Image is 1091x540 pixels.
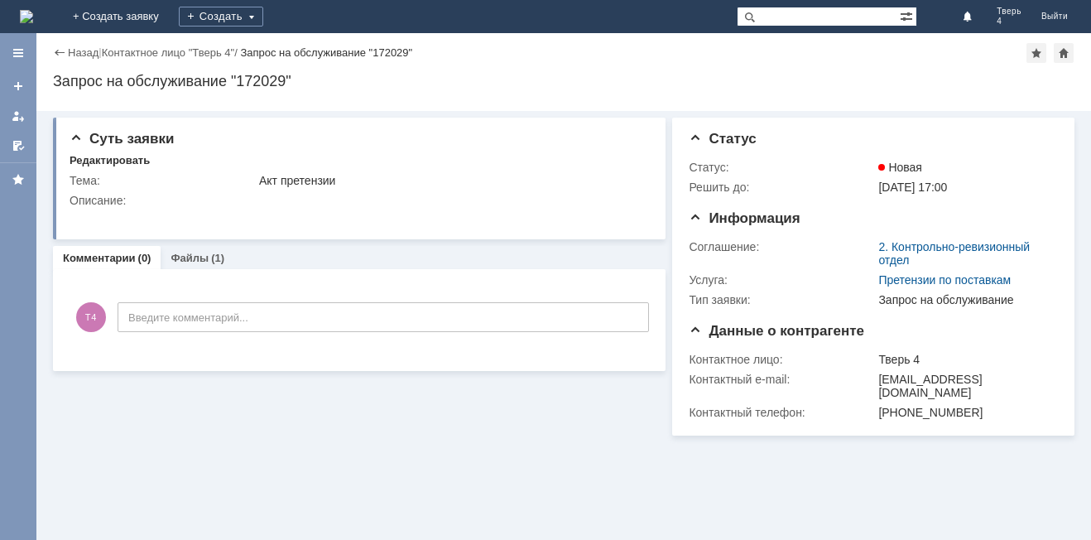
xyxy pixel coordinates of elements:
div: Акт претензии [259,174,643,187]
a: Комментарии [63,252,136,264]
span: [DATE] 17:00 [878,181,947,194]
span: Новая [878,161,922,174]
a: Создать заявку [5,73,31,99]
div: (1) [211,252,224,264]
a: Назад [68,46,99,59]
span: Т4 [76,302,106,332]
div: Контактный телефон: [689,406,875,419]
span: Данные о контрагенте [689,323,864,339]
a: Контактное лицо "Тверь 4" [102,46,234,59]
div: Решить до: [689,181,875,194]
a: 2. Контрольно-ревизионный отдел [878,240,1030,267]
div: Тверь 4 [878,353,1050,366]
span: Информация [689,210,800,226]
a: Перейти на домашнюю страницу [20,10,33,23]
a: Претензии по поставкам [878,273,1011,287]
div: Описание: [70,194,646,207]
div: Услуга: [689,273,875,287]
div: Добавить в избранное [1026,43,1046,63]
div: | [99,46,101,58]
span: Статус [689,131,756,147]
div: (0) [138,252,151,264]
div: [PHONE_NUMBER] [878,406,1050,419]
span: Расширенный поиск [900,7,916,23]
div: Статус: [689,161,875,174]
div: / [102,46,241,59]
div: Соглашение: [689,240,875,253]
span: 4 [997,17,1021,27]
span: Суть заявки [70,131,174,147]
div: Запрос на обслуживание [878,293,1050,306]
div: Тема: [70,174,256,187]
div: Контактное лицо: [689,353,875,366]
div: Тип заявки: [689,293,875,306]
div: Создать [179,7,263,27]
div: Сделать домашней страницей [1054,43,1074,63]
div: Запрос на обслуживание "172029" [240,46,412,59]
span: Тверь [997,7,1021,17]
a: Файлы [171,252,209,264]
a: Мои согласования [5,133,31,159]
div: [EMAIL_ADDRESS][DOMAIN_NAME] [878,373,1050,399]
div: Редактировать [70,154,150,167]
div: Запрос на обслуживание "172029" [53,73,1074,89]
div: Контактный e-mail: [689,373,875,386]
a: Мои заявки [5,103,31,129]
img: logo [20,10,33,23]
